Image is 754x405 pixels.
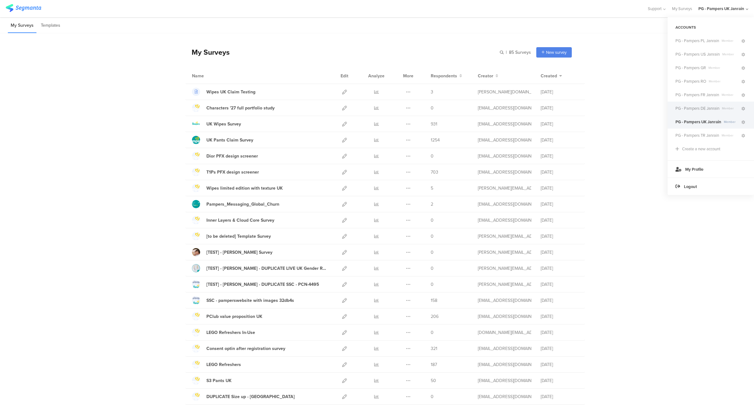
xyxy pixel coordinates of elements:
a: S3 Pants UK [192,376,232,385]
span: Logout [684,184,697,190]
span: 0 [431,393,434,400]
a: DUPLICATE Size up - [GEOGRAPHIC_DATA] [192,392,295,401]
div: melcior.j.1@pg.com [478,361,531,368]
div: Pampers_Messaging_Global_Churn [206,201,279,208]
span: 85 Surveys [509,49,531,56]
div: UK Wipes Survey [206,121,241,127]
div: support@segmanta.com [478,201,531,208]
span: Member [706,79,740,84]
span: 321 [431,345,437,352]
a: Pampers_Messaging_Global_Churn [192,200,279,208]
div: [DATE] [541,297,578,304]
span: New survey [546,49,566,55]
div: richi.a@pg.com [478,169,531,175]
span: | [505,49,508,56]
div: [DATE] [541,89,578,95]
div: chandak.am@pg.com [478,89,531,95]
div: Wipes limited edition with texture UK [206,185,283,191]
div: [DATE] [541,249,578,256]
span: 5 [431,185,433,191]
a: SSC - pamperswebsite with images 32db4s [192,296,294,304]
div: [DATE] [541,313,578,320]
div: PClub value proposition UK [206,313,262,320]
div: UK Pants Claim Survey [206,137,253,143]
div: richi.a@pg.com [478,105,531,111]
span: 2 [431,201,433,208]
a: UK Pants Claim Survey [192,136,253,144]
span: PG - Pampers TR Janrain [675,132,719,138]
span: My Profile [685,166,703,172]
div: [DATE] [541,393,578,400]
span: 158 [431,297,437,304]
div: [DATE] [541,345,578,352]
div: PG - Pampers UK Janrain [698,6,744,12]
div: kim.s.37@pg.com [478,233,531,240]
div: Wipes UK Claim Testing [206,89,255,95]
li: Templates [38,18,63,33]
div: Analyze [367,68,386,84]
div: [to be deleted] Template Survey [206,233,271,240]
a: T1Ps PFX design screener [192,168,259,176]
div: More [402,68,415,84]
div: [DATE] [541,137,578,143]
a: PClub value proposition UK [192,312,262,320]
div: Dior PFX design screener [206,153,258,159]
span: 0 [431,217,434,224]
img: segmanta logo [6,4,41,12]
span: 0 [431,153,434,159]
div: [DATE] [541,329,578,336]
div: [DATE] [541,377,578,384]
div: Inner Layers & Cloud Core Survey [206,217,274,224]
span: PG - Pampers US Janrain [675,51,720,57]
div: Consent optin after registration survey [206,345,285,352]
div: Characters '27 full portfolio study [206,105,275,111]
button: Respondents [431,73,462,79]
span: Support [648,6,662,12]
div: pampidis.a@pg.com [478,345,531,352]
span: 0 [431,249,434,256]
span: Member [721,119,740,124]
a: [to be deleted] Template Survey [192,232,271,240]
a: Wipes UK Claim Testing [192,88,255,96]
span: 187 [431,361,437,368]
span: 703 [431,169,438,175]
span: PG - Pampers GR [675,65,706,71]
div: dubik.a.1@pg.com [478,249,531,256]
span: PG - Pampers UK Janrain [675,119,721,125]
a: Inner Layers & Cloud Core Survey [192,216,274,224]
a: LEGO Refreshers [192,360,241,369]
div: [DATE] [541,185,578,191]
span: 0 [431,233,434,240]
div: Edit [338,68,351,84]
div: Create a new account [682,146,720,152]
span: Respondents [431,73,457,79]
div: erisekinci.n@pg.com [478,121,531,127]
span: 0 [431,281,434,288]
div: [DATE] [541,361,578,368]
div: DUPLICATE Size up - UK [206,393,295,400]
span: 50 [431,377,436,384]
a: [TEST] - [PERSON_NAME] - DUPLICATE SSC - PCN-4495 [192,280,319,288]
span: PG - Pampers PL Janrain [675,38,719,44]
button: Created [541,73,562,79]
span: Member [719,133,740,138]
div: dubik.a.1@pg.com [478,265,531,272]
a: LEGO Refreshers In-Use [192,328,255,336]
li: My Surveys [8,18,36,33]
div: [TEST] - Anton - DUPLICATE LIVE UK Gender Reveal - PCN-4495 [206,265,328,272]
span: Creator [478,73,493,79]
a: UK Wipes Survey [192,120,241,128]
span: 931 [431,121,437,127]
div: helary.c@pg.com [478,217,531,224]
a: [TEST] - [PERSON_NAME] Survey [192,248,272,256]
span: Member [719,106,740,111]
div: [DATE] [541,169,578,175]
span: Member [720,52,740,57]
div: richi.a@pg.com [478,377,531,384]
span: PG - Pampers DE Janrain [675,105,719,111]
span: 0 [431,265,434,272]
div: dova.c@pg.com [478,297,531,304]
div: [DATE] [541,201,578,208]
div: [DATE] [541,265,578,272]
div: [DATE] [541,217,578,224]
